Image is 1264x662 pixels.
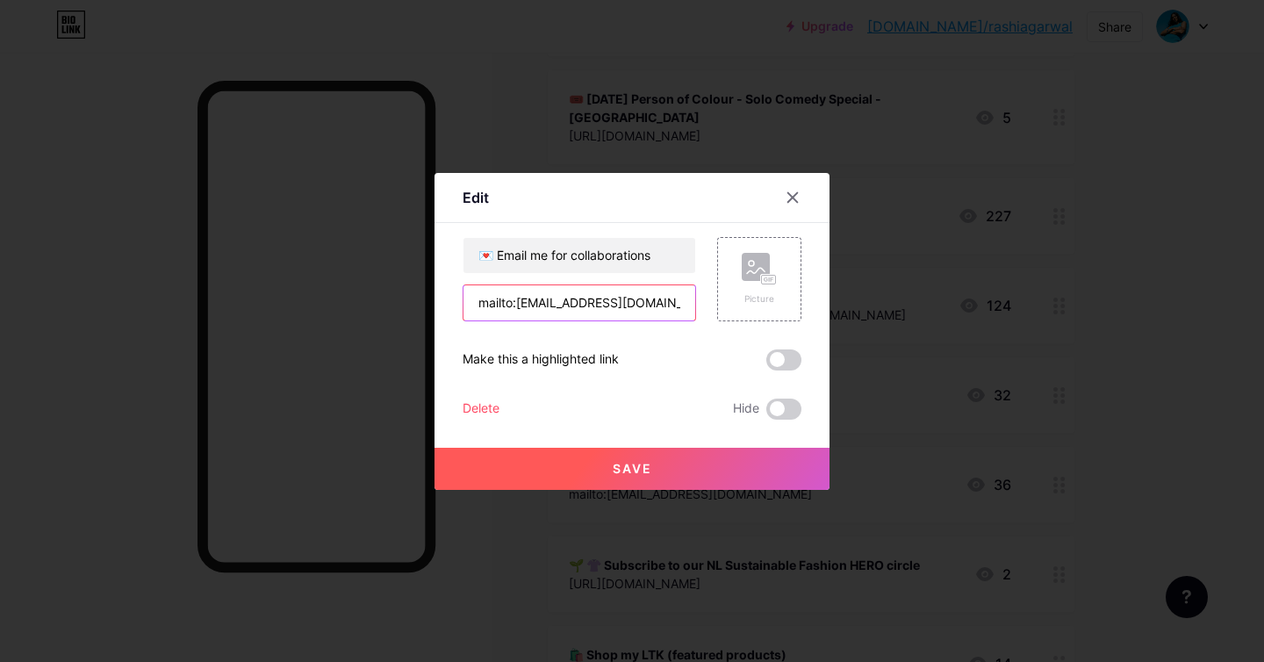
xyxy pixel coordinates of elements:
span: Hide [733,399,759,420]
div: Edit [463,187,489,208]
span: Save [613,461,652,476]
div: Make this a highlighted link [463,349,619,371]
div: Picture [742,292,777,306]
input: Title [463,238,695,273]
input: URL [463,285,695,320]
div: Delete [463,399,499,420]
button: Save [434,448,829,490]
